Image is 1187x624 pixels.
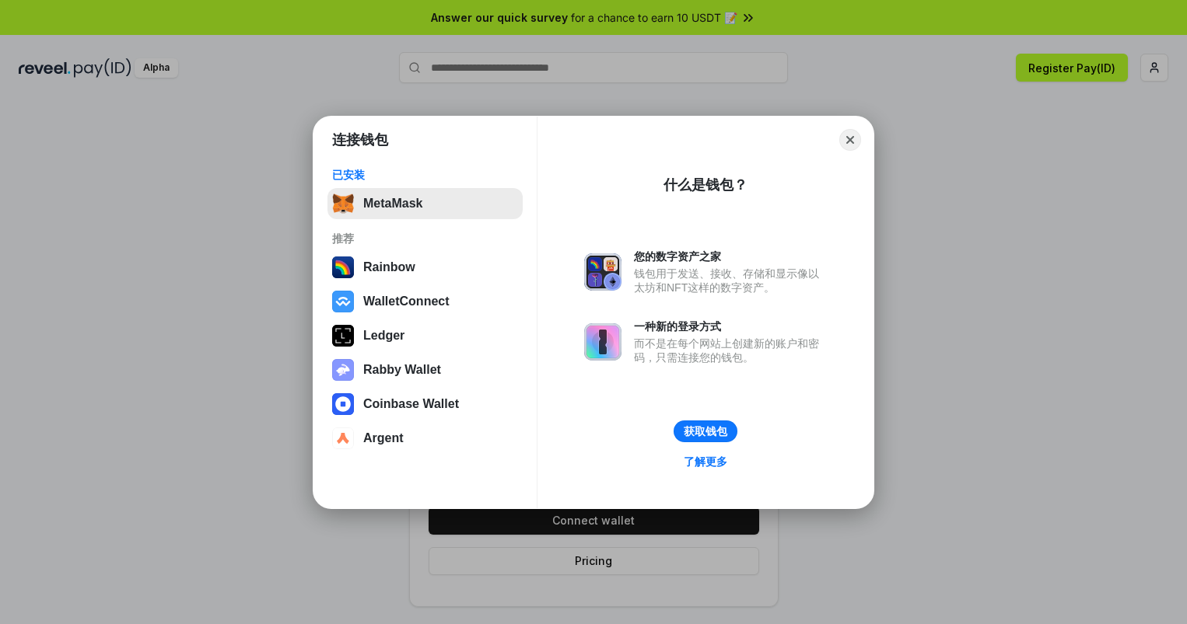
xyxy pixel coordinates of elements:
a: 了解更多 [674,451,737,472]
div: 获取钱包 [684,424,727,438]
img: svg+xml,%3Csvg%20xmlns%3D%22http%3A%2F%2Fwww.w3.org%2F2000%2Fsvg%22%20fill%3D%22none%22%20viewBox... [584,253,622,291]
div: 已安装 [332,168,518,182]
button: Rabby Wallet [327,354,523,385]
img: svg+xml,%3Csvg%20xmlns%3D%22http%3A%2F%2Fwww.w3.org%2F2000%2Fsvg%22%20fill%3D%22none%22%20viewBox... [584,323,622,361]
div: Coinbase Wallet [363,397,459,411]
div: 什么是钱包？ [664,176,748,194]
img: svg+xml,%3Csvg%20width%3D%2228%22%20height%3D%2228%22%20viewBox%3D%220%200%2028%2028%22%20fill%3D... [332,291,354,312]
div: 了解更多 [684,455,727,469]
button: Coinbase Wallet [327,389,523,420]
div: 您的数字资产之家 [634,249,827,263]
button: Ledger [327,320,523,351]
div: Argent [363,431,404,445]
button: WalletConnect [327,286,523,317]
img: svg+xml,%3Csvg%20width%3D%22120%22%20height%3D%22120%22%20viewBox%3D%220%200%20120%20120%22%20fil... [332,256,354,278]
button: Close [839,129,861,151]
div: 推荐 [332,232,518,246]
h1: 连接钱包 [332,131,388,149]
div: Rainbow [363,260,415,274]
div: MetaMask [363,197,422,211]
div: 钱包用于发送、接收、存储和显示像以太坊和NFT这样的数字资产。 [634,267,827,295]
div: 一种新的登录方式 [634,319,827,333]
img: svg+xml,%3Csvg%20xmlns%3D%22http%3A%2F%2Fwww.w3.org%2F2000%2Fsvg%22%20fill%3D%22none%22%20viewBox... [332,359,354,381]
div: WalletConnect [363,295,450,309]
button: Rainbow [327,252,523,283]
img: svg+xml,%3Csvg%20xmlns%3D%22http%3A%2F%2Fwww.w3.org%2F2000%2Fsvg%22%20width%3D%2228%22%20height%3... [332,325,354,347]
div: Rabby Wallet [363,363,441,377]
img: svg+xml,%3Csvg%20width%3D%2228%22%20height%3D%2228%22%20viewBox%3D%220%200%2028%2028%22%20fill%3D... [332,393,354,415]
img: svg+xml,%3Csvg%20fill%3D%22none%22%20height%3D%2233%22%20viewBox%3D%220%200%2035%2033%22%20width%... [332,193,354,214]
button: MetaMask [327,188,523,219]
button: 获取钱包 [674,420,737,442]
div: 而不是在每个网站上创建新的账户和密码，只需连接您的钱包。 [634,336,827,364]
button: Argent [327,423,523,454]
img: svg+xml,%3Csvg%20width%3D%2228%22%20height%3D%2228%22%20viewBox%3D%220%200%2028%2028%22%20fill%3D... [332,427,354,449]
div: Ledger [363,329,404,343]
